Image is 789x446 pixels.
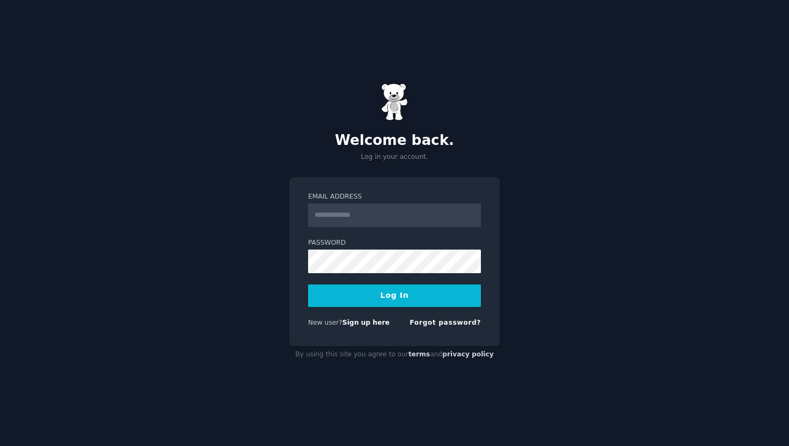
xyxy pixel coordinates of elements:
[308,284,481,307] button: Log In
[381,83,408,121] img: Gummy Bear
[308,319,342,326] span: New user?
[308,238,481,248] label: Password
[289,132,500,149] h2: Welcome back.
[408,350,430,358] a: terms
[410,319,481,326] a: Forgot password?
[289,152,500,162] p: Log in your account.
[442,350,494,358] a: privacy policy
[342,319,390,326] a: Sign up here
[289,346,500,363] div: By using this site you agree to our and
[308,192,481,202] label: Email Address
